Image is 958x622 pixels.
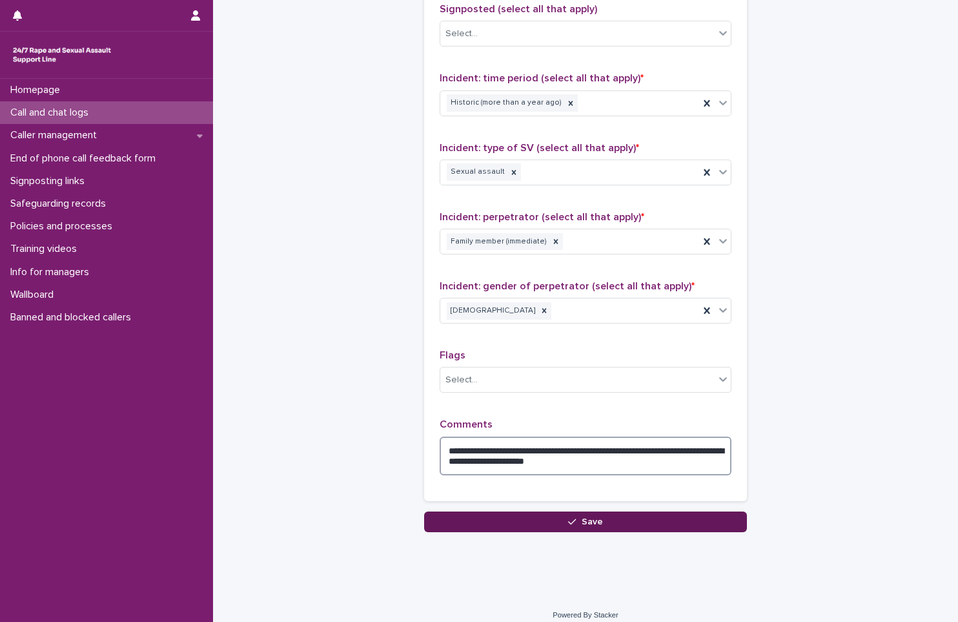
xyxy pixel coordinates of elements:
[445,27,478,41] div: Select...
[440,419,493,430] span: Comments
[447,302,537,320] div: [DEMOGRAPHIC_DATA]
[5,220,123,233] p: Policies and processes
[440,350,465,360] span: Flags
[440,143,639,153] span: Incident: type of SV (select all that apply)
[447,163,507,181] div: Sexual assault
[5,243,87,255] p: Training videos
[582,517,603,526] span: Save
[5,266,99,278] p: Info for managers
[447,94,564,112] div: Historic (more than a year ago)
[5,289,64,301] p: Wallboard
[5,175,95,187] p: Signposting links
[424,512,747,532] button: Save
[445,373,478,387] div: Select...
[10,42,114,68] img: rhQMoQhaT3yELyF149Cw
[440,73,644,83] span: Incident: time period (select all that apply)
[5,198,116,210] p: Safeguarding records
[5,107,99,119] p: Call and chat logs
[440,212,644,222] span: Incident: perpetrator (select all that apply)
[5,152,166,165] p: End of phone call feedback form
[440,281,695,291] span: Incident: gender of perpetrator (select all that apply)
[5,311,141,324] p: Banned and blocked callers
[447,233,549,251] div: Family member (immediate)
[5,129,107,141] p: Caller management
[553,611,618,619] a: Powered By Stacker
[5,84,70,96] p: Homepage
[440,4,597,14] span: Signposted (select all that apply)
